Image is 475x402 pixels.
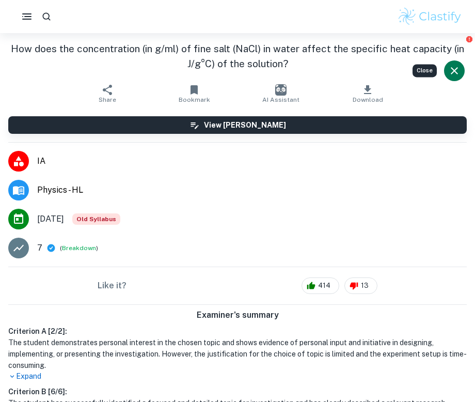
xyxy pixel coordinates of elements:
button: View [PERSON_NAME] [8,116,467,134]
span: 13 [355,281,374,291]
p: 7 [37,242,42,254]
span: 414 [312,281,336,291]
button: Close [444,60,465,81]
h1: The student demonstrates personal interest in the chosen topic and shows evidence of personal inp... [8,337,467,371]
h6: Criterion A [ 2 / 2 ]: [8,326,467,337]
h6: Like it? [98,280,126,292]
span: Bookmark [179,96,210,103]
h6: Examiner's summary [4,309,471,321]
span: IA [37,155,467,167]
div: 13 [344,277,377,294]
button: AI Assistant [237,79,324,108]
button: Breakdown [62,243,96,253]
span: Old Syllabus [72,213,120,225]
div: Starting from the May 2025 session, the Physics IA requirements have changed. It's OK to refer to... [72,213,120,225]
span: Physics - HL [37,184,467,196]
div: Close [413,64,437,77]
h1: How does the concentration (in g/ml) of fine salt (NaCl) in water affect the specific heat capaci... [8,41,467,71]
div: 414 [302,277,339,294]
p: Expand [8,371,467,382]
img: AI Assistant [275,84,287,96]
span: Download [353,96,383,103]
button: Download [324,79,411,108]
h6: Criterion B [ 6 / 6 ]: [8,386,467,397]
button: Share [64,79,151,108]
span: [DATE] [37,213,64,225]
span: AI Assistant [262,96,299,103]
button: Bookmark [151,79,237,108]
span: ( ) [60,243,98,253]
span: Share [99,96,116,103]
img: Clastify logo [397,6,463,27]
h6: View [PERSON_NAME] [204,119,286,131]
button: Report issue [465,35,473,43]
